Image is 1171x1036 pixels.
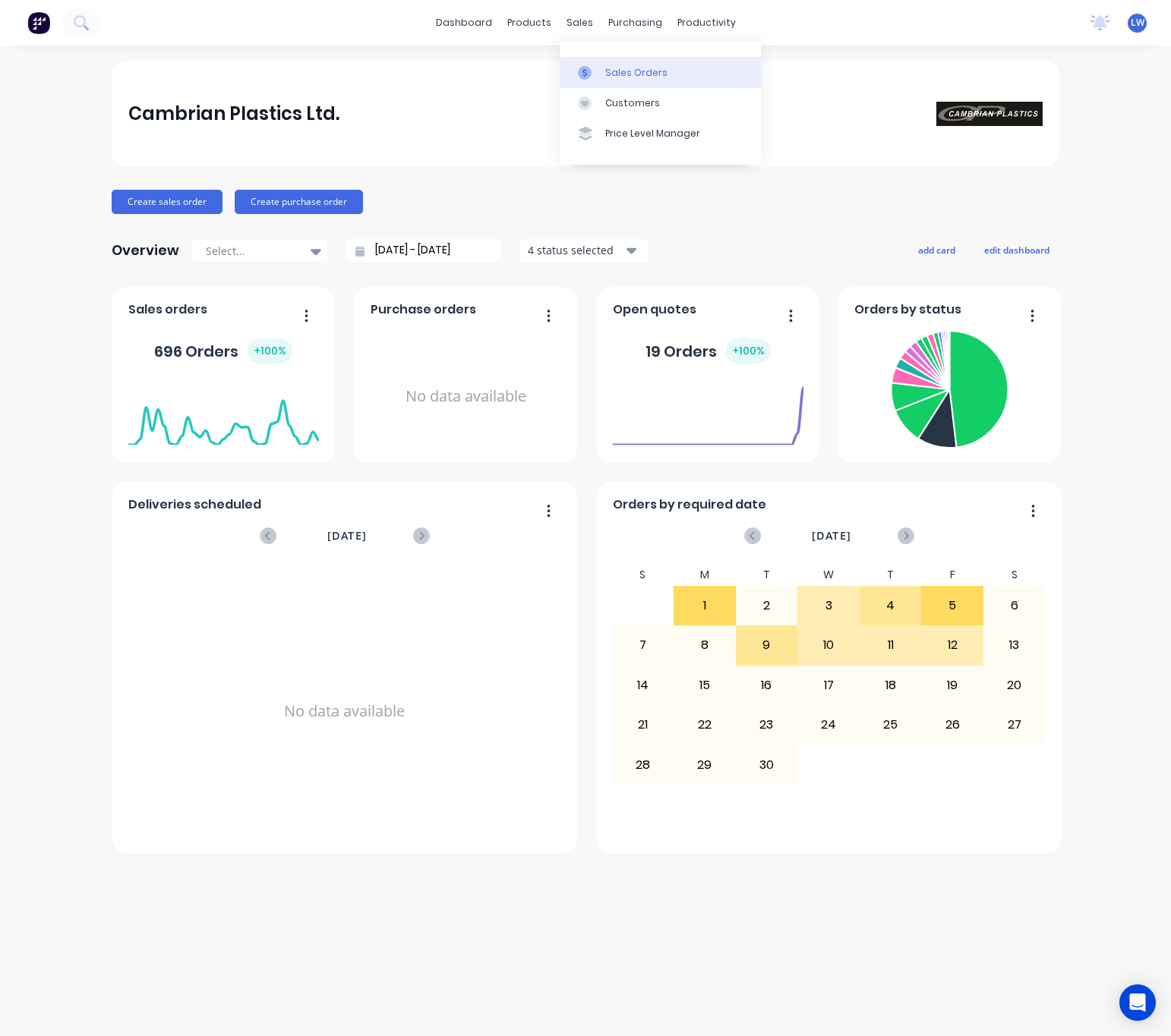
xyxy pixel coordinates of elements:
div: 3 [798,587,859,625]
div: 12 [922,626,983,664]
div: 13 [984,626,1045,664]
div: + 100 % [248,339,292,364]
div: + 100 % [726,339,771,364]
div: No data available [128,564,561,858]
a: Price Level Manager [560,118,761,149]
a: Customers [560,88,761,118]
img: Factory [27,11,50,34]
div: W [797,564,860,586]
a: dashboard [428,11,500,34]
span: Orders by required date [613,496,766,514]
div: 27 [984,706,1045,744]
div: 25 [860,706,921,744]
div: Customers [605,96,660,110]
div: 9 [737,626,797,664]
span: Sales orders [128,301,207,319]
span: Deliveries scheduled [128,496,261,514]
button: edit dashboard [974,240,1059,260]
button: add card [908,240,965,260]
div: T [736,564,798,586]
div: 30 [737,745,797,783]
div: M [674,564,736,586]
a: Sales Orders [560,57,761,87]
div: sales [559,11,601,34]
div: Sales Orders [605,66,668,80]
div: 17 [798,666,859,704]
div: F [921,564,983,586]
div: 8 [674,626,735,664]
div: 19 Orders [645,339,771,364]
div: 20 [984,666,1045,704]
span: Purchase orders [371,301,476,319]
div: 26 [922,706,983,744]
div: products [500,11,559,34]
div: 14 [613,666,674,704]
div: Overview [112,235,179,266]
div: 6 [984,587,1045,625]
div: 28 [613,745,674,783]
div: 16 [737,666,797,704]
div: 5 [922,587,983,625]
div: 4 status selected [528,242,623,258]
div: purchasing [601,11,670,34]
div: 11 [860,626,921,664]
div: 22 [674,706,735,744]
img: Cambrian Plastics Ltd. [936,102,1043,126]
button: Create purchase order [235,190,363,214]
div: 24 [798,706,859,744]
div: S [983,564,1046,586]
div: 696 Orders [154,339,292,364]
div: 2 [737,587,797,625]
div: 15 [674,666,735,704]
div: 7 [613,626,674,664]
div: 18 [860,666,921,704]
button: 4 status selected [519,239,649,262]
span: [DATE] [812,527,851,544]
div: Price Level Manager [605,127,700,140]
span: LW [1131,16,1144,30]
span: Orders by status [854,301,961,319]
div: productivity [670,11,743,34]
button: Create sales order [112,190,223,214]
div: 29 [674,745,735,783]
div: Open Intercom Messenger [1119,984,1156,1021]
div: 21 [613,706,674,744]
div: 23 [737,706,797,744]
div: T [860,564,922,586]
div: 10 [798,626,859,664]
div: 4 [860,587,921,625]
div: No data available [371,325,561,468]
div: 19 [922,666,983,704]
div: 1 [674,587,735,625]
span: [DATE] [327,527,367,544]
div: Cambrian Plastics Ltd. [128,99,339,129]
span: Open quotes [613,301,696,319]
div: S [612,564,674,586]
